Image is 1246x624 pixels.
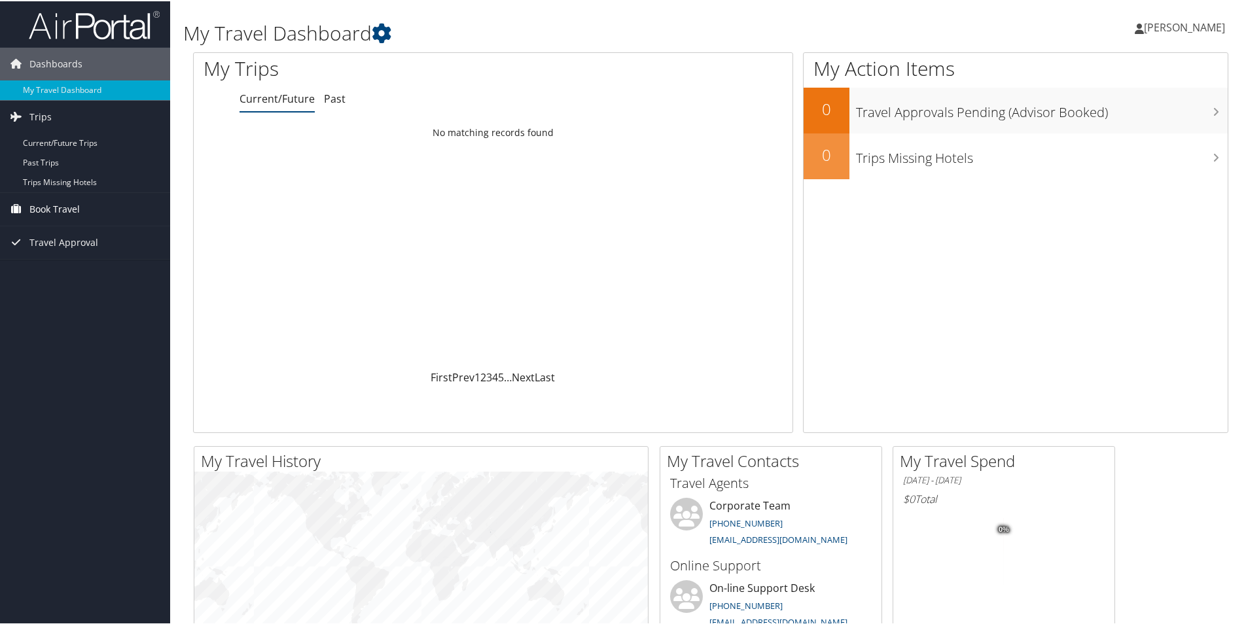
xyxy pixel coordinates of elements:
[498,369,504,383] a: 5
[900,449,1114,471] h2: My Travel Spend
[504,369,512,383] span: …
[486,369,492,383] a: 3
[856,141,1228,166] h3: Trips Missing Hotels
[201,449,648,471] h2: My Travel History
[512,369,535,383] a: Next
[29,192,80,224] span: Book Travel
[903,491,915,505] span: $0
[240,90,315,105] a: Current/Future
[856,95,1228,120] h3: Travel Approvals Pending (Advisor Booked)
[29,9,160,39] img: airportal-logo.png
[670,555,872,574] h3: Online Support
[480,369,486,383] a: 2
[670,473,872,491] h3: Travel Agents
[804,132,1228,178] a: 0Trips Missing Hotels
[1135,7,1238,46] a: [PERSON_NAME]
[667,449,881,471] h2: My Travel Contacts
[492,369,498,383] a: 4
[804,143,849,165] h2: 0
[999,525,1009,532] tspan: 0%
[194,120,792,143] td: No matching records found
[29,99,52,132] span: Trips
[709,516,783,528] a: [PHONE_NUMBER]
[431,369,452,383] a: First
[474,369,480,383] a: 1
[664,496,878,550] li: Corporate Team
[903,473,1105,485] h6: [DATE] - [DATE]
[29,46,82,79] span: Dashboards
[324,90,346,105] a: Past
[804,54,1228,81] h1: My Action Items
[804,97,849,119] h2: 0
[29,225,98,258] span: Travel Approval
[709,598,783,610] a: [PHONE_NUMBER]
[183,18,887,46] h1: My Travel Dashboard
[452,369,474,383] a: Prev
[204,54,533,81] h1: My Trips
[535,369,555,383] a: Last
[804,86,1228,132] a: 0Travel Approvals Pending (Advisor Booked)
[1144,19,1225,33] span: [PERSON_NAME]
[903,491,1105,505] h6: Total
[709,532,847,544] a: [EMAIL_ADDRESS][DOMAIN_NAME]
